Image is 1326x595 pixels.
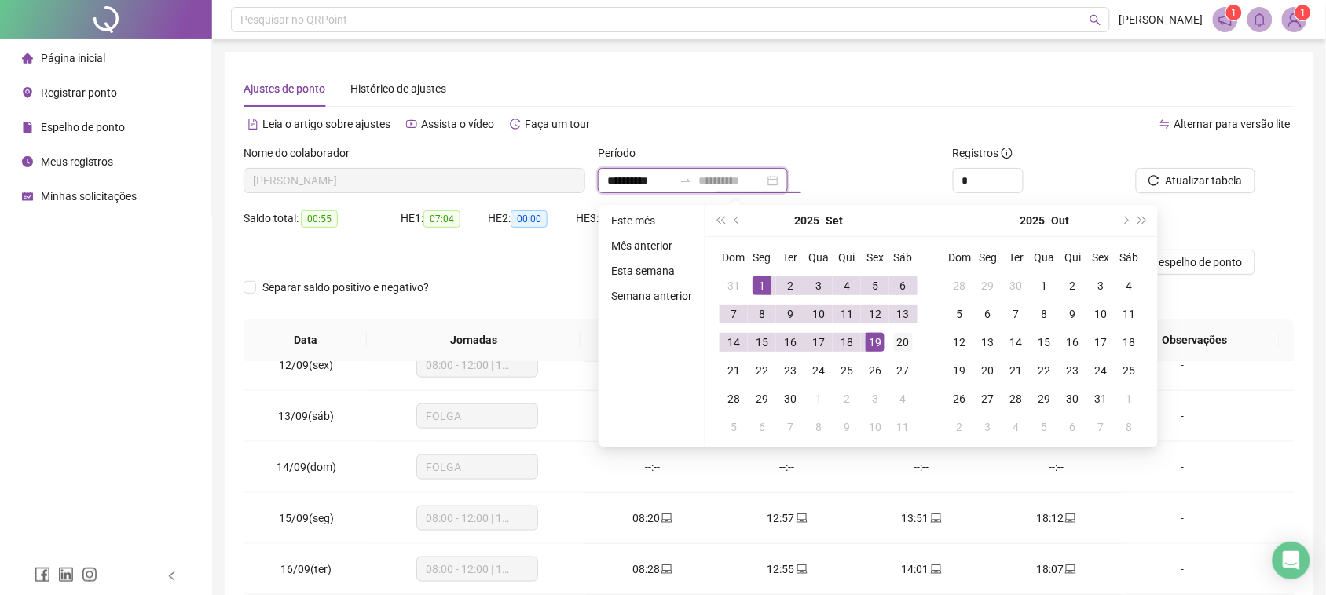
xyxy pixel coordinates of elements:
[1059,328,1087,356] td: 2025-10-16
[1166,172,1243,189] span: Atualizar tabela
[804,385,833,413] td: 2025-10-01
[1120,305,1139,323] div: 11
[278,410,334,422] span: 13/09(sáb)
[748,272,776,300] td: 2025-09-01
[598,509,707,527] div: 08:20
[809,333,828,352] div: 17
[511,210,548,228] span: 00:00
[1136,458,1229,476] div: -
[1174,118,1291,130] span: Alternar para versão lite
[1226,5,1242,20] sup: 1
[974,385,1002,413] td: 2025-10-27
[41,190,137,203] span: Minhas solicitações
[753,276,771,295] div: 1
[951,305,969,323] div: 5
[951,276,969,295] div: 28
[1253,13,1267,27] span: bell
[979,361,998,380] div: 20
[35,567,50,582] span: facebook
[244,82,325,95] span: Ajustes de ponto
[1092,333,1111,352] div: 17
[1002,385,1031,413] td: 2025-10-28
[1007,333,1026,352] div: 14
[1120,276,1139,295] div: 4
[929,564,942,575] span: laptop
[804,300,833,328] td: 2025-09-10
[1007,305,1026,323] div: 7
[1031,300,1059,328] td: 2025-10-08
[1092,389,1111,408] div: 31
[867,560,976,578] div: 14:01
[804,356,833,385] td: 2025-09-24
[1120,333,1139,352] div: 18
[781,418,800,436] div: 7
[1136,356,1229,374] div: -
[1002,509,1111,527] div: 18:12
[837,389,856,408] div: 2
[253,169,576,192] span: JAQUELINE SANTOS SILVA
[301,210,338,228] span: 00:55
[837,333,856,352] div: 18
[720,413,748,441] td: 2025-10-05
[598,144,646,162] label: Período
[720,385,748,413] td: 2025-09-28
[279,512,334,524] span: 15/09(seg)
[605,287,698,305] li: Semana anterior
[861,300,889,328] td: 2025-09-12
[247,119,258,130] span: file-text
[729,205,746,236] button: prev-year
[41,121,125,133] span: Espelho de ponto
[1283,8,1306,31] img: 84182
[724,276,743,295] div: 31
[861,356,889,385] td: 2025-09-26
[510,119,521,130] span: history
[795,513,808,524] span: laptop
[660,513,672,524] span: laptop
[866,276,885,295] div: 5
[1134,205,1152,236] button: super-next-year
[1002,300,1031,328] td: 2025-10-07
[1059,356,1087,385] td: 2025-10-23
[1059,300,1087,328] td: 2025-10-09
[951,361,969,380] div: 19
[1092,305,1111,323] div: 10
[776,413,804,441] td: 2025-10-07
[867,458,976,476] div: --:--
[22,87,33,98] span: environment
[525,118,590,130] span: Faça um tour
[1218,13,1233,27] span: notification
[894,361,913,380] div: 27
[1295,5,1311,20] sup: Atualize o seu contato no menu Meus Dados
[679,174,692,187] span: to
[946,300,974,328] td: 2025-10-05
[406,119,417,130] span: youtube
[1087,243,1115,272] th: Sex
[256,279,435,296] span: Separar saldo positivo e negativo?
[861,272,889,300] td: 2025-09-05
[733,509,842,527] div: 12:57
[833,243,861,272] th: Qui
[753,389,771,408] div: 29
[1035,389,1054,408] div: 29
[350,82,446,95] span: Histórico de ajustes
[753,418,771,436] div: 6
[720,272,748,300] td: 2025-08-31
[724,305,743,323] div: 7
[894,418,913,436] div: 11
[776,385,804,413] td: 2025-09-30
[861,413,889,441] td: 2025-10-10
[894,333,913,352] div: 20
[1002,560,1111,578] div: 18:07
[748,300,776,328] td: 2025-09-08
[724,333,743,352] div: 14
[1035,361,1054,380] div: 22
[776,272,804,300] td: 2025-09-02
[1128,250,1255,275] button: Ver espelho de ponto
[1111,319,1280,362] th: Observações
[277,461,336,473] span: 14/09(dom)
[794,205,819,236] button: year panel
[581,319,713,362] th: Entrada 1
[41,155,113,168] span: Meus registros
[720,328,748,356] td: 2025-09-14
[974,243,1002,272] th: Seg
